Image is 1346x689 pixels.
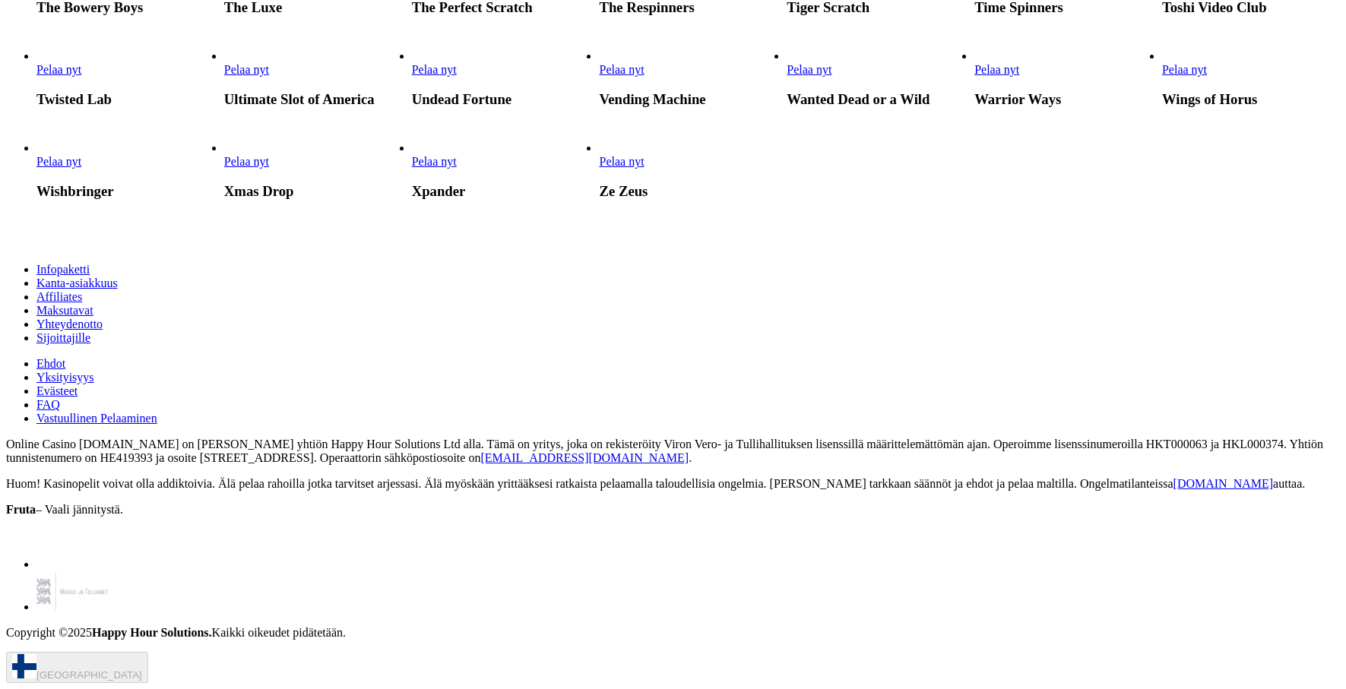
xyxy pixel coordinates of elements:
a: Vastuullinen Pelaaminen [36,412,157,425]
p: Huom! Kasinopelit voivat olla addiktoivia. Älä pelaa rahoilla jotka tarvitset arjessasi. Älä myös... [6,477,1340,491]
p: Copyright ©2025 Kaikki oikeudet pidätetään. [6,626,1340,640]
h3: Ultimate Slot of America [224,91,402,108]
a: [EMAIL_ADDRESS][DOMAIN_NAME] [480,451,689,464]
a: Yksityisyys [36,371,94,384]
a: Warrior Ways [974,63,1019,76]
a: Sijoittajille [36,331,90,344]
span: Pelaa nyt [1162,63,1207,76]
article: Xmas Drop [224,141,402,200]
strong: Fruta [6,503,36,516]
article: Twisted Lab [36,49,214,108]
a: Ehdot [36,357,65,370]
article: Ultimate Slot of America [224,49,402,108]
strong: Happy Hour Solutions. [92,626,212,639]
h3: Undead Fortune [412,91,590,108]
a: Wanted Dead or a Wild [787,63,831,76]
a: maksu-ja-tolliamet [36,600,108,613]
article: Ze Zeus [599,141,777,200]
a: Ultimate Slot of America [224,63,269,76]
h3: Xpander [412,183,590,200]
a: FAQ [36,398,60,411]
span: Pelaa nyt [224,63,269,76]
p: – Vaali jännitystä. [6,503,1340,517]
article: Wings of Horus [1162,49,1340,108]
a: Xmas Drop [224,155,269,168]
article: Wanted Dead or a Wild [787,49,964,108]
h3: Vending Machine [599,91,777,108]
span: Pelaa nyt [974,63,1019,76]
h3: Twisted Lab [36,91,214,108]
span: Pelaa nyt [787,63,831,76]
a: Xpander [412,155,457,168]
a: Twisted Lab [36,63,81,76]
p: Online Casino [DOMAIN_NAME] on [PERSON_NAME] yhtiön Happy Hour Solutions Ltd alla. Tämä on yritys... [6,438,1340,465]
a: [DOMAIN_NAME] [1173,477,1274,490]
a: Vending Machine [599,63,644,76]
article: Xpander [412,141,590,200]
h3: Warrior Ways [974,91,1152,108]
h3: Wishbringer [36,183,214,200]
a: Infopaketti [36,263,90,276]
h3: Xmas Drop [224,183,402,200]
h3: Wings of Horus [1162,91,1340,108]
img: Finland flag [12,654,36,678]
h3: Ze Zeus [599,183,777,200]
button: [GEOGRAPHIC_DATA] [6,652,148,683]
a: Wings of Horus [1162,63,1207,76]
h3: Wanted Dead or a Wild [787,91,964,108]
span: [GEOGRAPHIC_DATA] [36,669,142,681]
span: Pelaa nyt [224,155,269,168]
a: Undead Fortune [412,63,457,76]
span: Pelaa nyt [599,63,644,76]
a: Ze Zeus [599,155,644,168]
a: Yhteydenotto [36,318,103,330]
a: Wishbringer [36,155,81,168]
a: Affiliates [36,290,82,303]
a: Evästeet [36,384,78,397]
a: Maksutavat [36,304,93,317]
article: Vending Machine [599,49,777,108]
span: Pelaa nyt [36,155,81,168]
span: Pelaa nyt [599,155,644,168]
span: Pelaa nyt [36,63,81,76]
img: maksu-ja-tolliamet [36,571,108,611]
span: Pelaa nyt [412,155,457,168]
article: Undead Fortune [412,49,590,108]
span: Pelaa nyt [412,63,457,76]
article: Warrior Ways [974,49,1152,108]
nav: Secondary [6,263,1340,425]
a: Kanta-asiakkuus [36,277,118,289]
article: Wishbringer [36,141,214,200]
